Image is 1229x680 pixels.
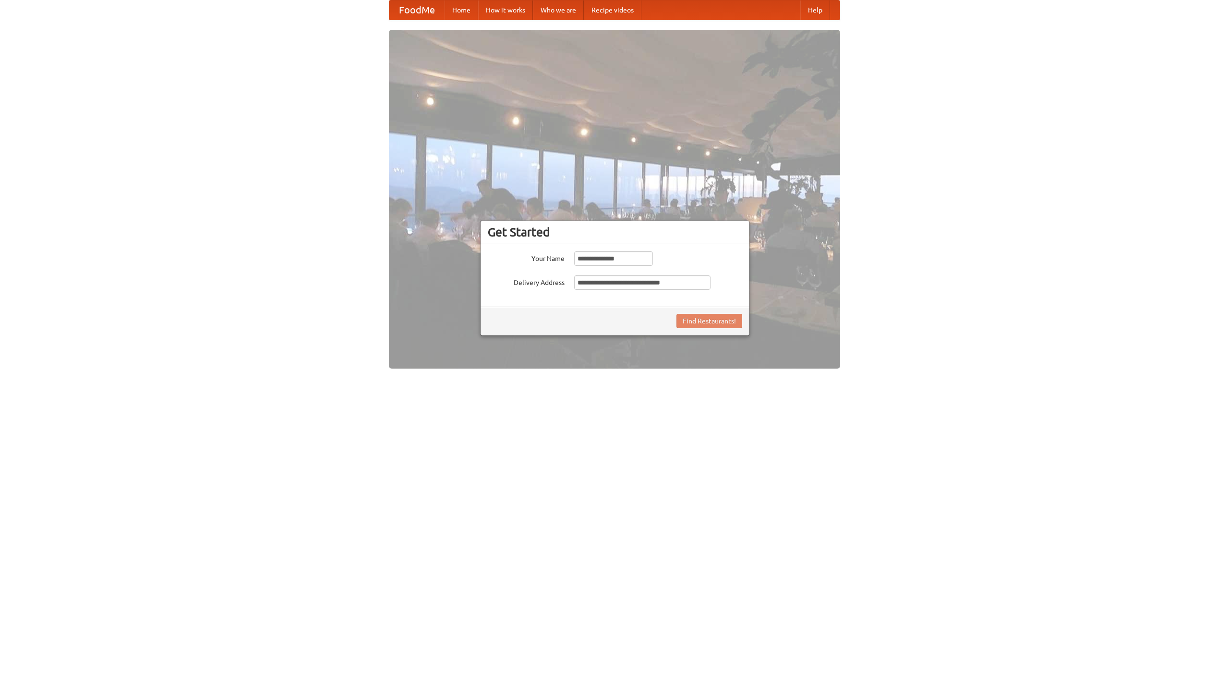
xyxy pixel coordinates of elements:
h3: Get Started [488,225,742,239]
a: Recipe videos [584,0,641,20]
a: Help [800,0,830,20]
label: Delivery Address [488,275,565,287]
a: How it works [478,0,533,20]
a: Home [445,0,478,20]
a: Who we are [533,0,584,20]
label: Your Name [488,251,565,263]
a: FoodMe [389,0,445,20]
button: Find Restaurants! [676,314,742,328]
